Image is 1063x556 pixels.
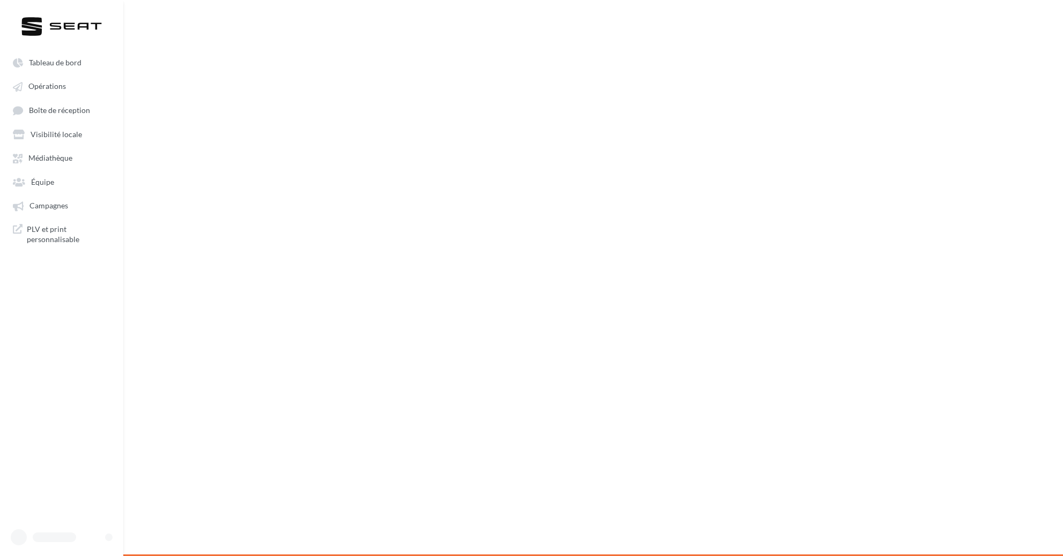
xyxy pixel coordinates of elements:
[6,172,117,191] a: Équipe
[29,201,68,211] span: Campagnes
[31,130,82,139] span: Visibilité locale
[31,177,54,186] span: Équipe
[6,100,117,120] a: Boîte de réception
[6,196,117,215] a: Campagnes
[6,148,117,167] a: Médiathèque
[28,154,72,163] span: Médiathèque
[29,58,81,67] span: Tableau de bord
[29,106,90,115] span: Boîte de réception
[28,82,66,91] span: Opérations
[6,52,117,72] a: Tableau de bord
[6,76,117,95] a: Opérations
[6,220,117,249] a: PLV et print personnalisable
[27,224,110,245] span: PLV et print personnalisable
[6,124,117,144] a: Visibilité locale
